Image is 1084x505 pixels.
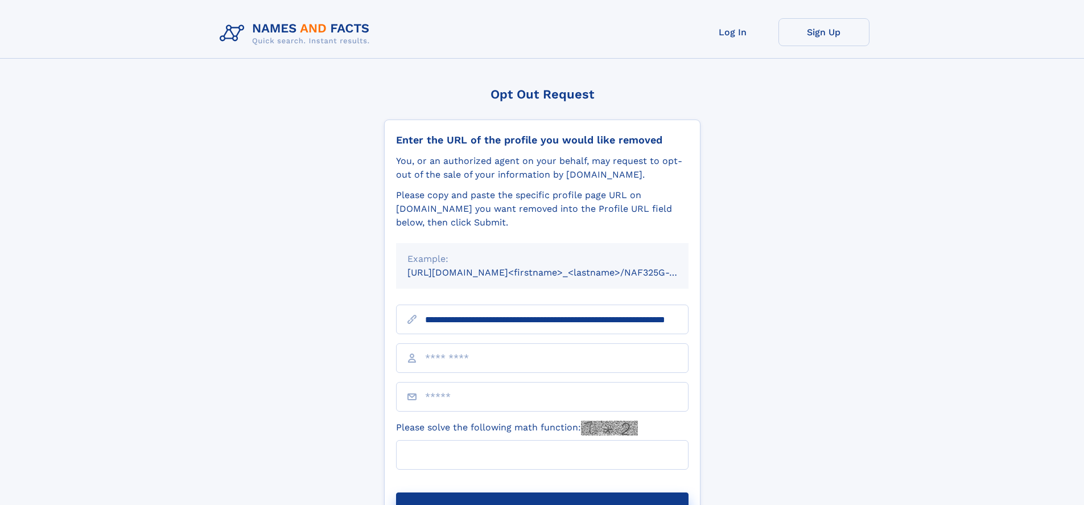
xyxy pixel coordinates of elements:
div: Enter the URL of the profile you would like removed [396,134,689,146]
div: Opt Out Request [384,87,700,101]
a: Sign Up [778,18,869,46]
div: Example: [407,252,677,266]
small: [URL][DOMAIN_NAME]<firstname>_<lastname>/NAF325G-xxxxxxxx [407,267,710,278]
div: You, or an authorized agent on your behalf, may request to opt-out of the sale of your informatio... [396,154,689,182]
div: Please copy and paste the specific profile page URL on [DOMAIN_NAME] you want removed into the Pr... [396,188,689,229]
a: Log In [687,18,778,46]
img: Logo Names and Facts [215,18,379,49]
label: Please solve the following math function: [396,421,638,436]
